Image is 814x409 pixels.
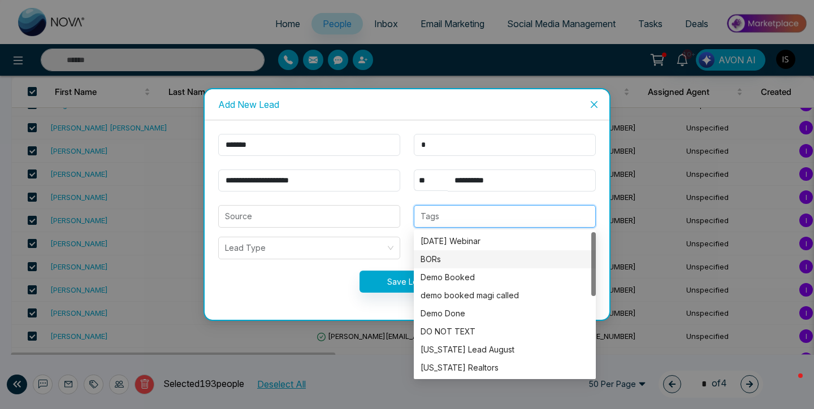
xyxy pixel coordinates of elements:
[414,304,596,323] div: Demo Done
[218,98,596,111] div: Add New Lead
[421,271,589,284] div: Demo Booked
[776,371,803,398] iframe: Intercom live chat
[414,232,596,250] div: 6th August Webinar
[579,89,609,120] button: Close
[421,325,589,338] div: DO NOT TEXT
[414,341,596,359] div: Florida Lead August
[590,100,599,109] span: close
[360,271,455,293] button: Save Lead
[414,268,596,286] div: Demo Booked
[421,235,589,247] div: [DATE] Webinar
[414,359,596,377] div: Florida Realtors
[414,250,596,268] div: BORs
[414,323,596,341] div: DO NOT TEXT
[421,253,589,266] div: BORs
[421,343,589,356] div: [US_STATE] Lead August
[421,362,589,374] div: [US_STATE] Realtors
[421,307,589,320] div: Demo Done
[414,286,596,304] div: demo booked magi called
[421,289,589,302] div: demo booked magi called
